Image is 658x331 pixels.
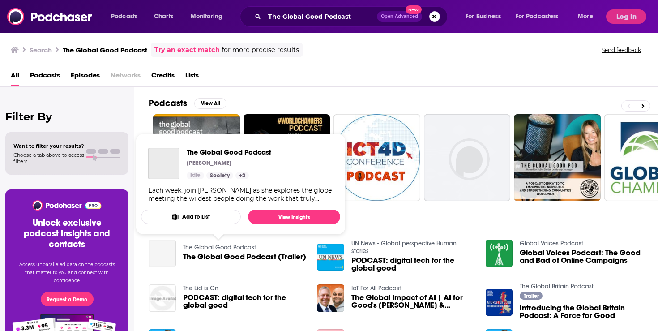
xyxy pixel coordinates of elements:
[486,289,513,316] img: Introducing the Global Britain Podcast: A Force for Good
[11,68,19,86] a: All
[351,240,457,255] a: UN News - Global perspective Human stories
[317,284,344,312] img: The Global Impact of AI | AI for Good's Frederic Werner & Neil Sahota | Internet of Things Podcast
[510,9,572,24] button: open menu
[32,200,102,211] img: Podchaser - Follow, Share and Rate Podcasts
[248,210,340,224] a: View Insights
[13,152,84,164] span: Choose a tab above to access filters.
[351,284,401,292] a: IoT For All Podcast
[7,8,93,25] img: Podchaser - Follow, Share and Rate Podcasts
[520,240,583,247] a: Global Voices Podcast
[222,45,299,55] span: for more precise results
[111,10,137,23] span: Podcasts
[154,10,173,23] span: Charts
[183,294,307,309] a: PODCAST: digital tech for the global good
[459,9,512,24] button: open menu
[41,292,94,306] button: Request a Demo
[5,110,128,123] h2: Filter By
[148,9,179,24] a: Charts
[141,210,241,224] button: Add to List
[606,9,646,24] button: Log In
[30,68,60,86] a: Podcasts
[149,284,176,312] img: PODCAST: digital tech for the global good
[184,9,234,24] button: open menu
[63,46,147,54] h3: The Global Good Podcast
[183,253,306,261] a: The Global Good Podcast (Trailer)
[190,171,201,180] span: Idle
[194,98,226,109] button: View All
[191,10,222,23] span: Monitoring
[149,98,187,109] h2: Podcasts
[183,244,256,251] a: The Global Good Podcast
[377,11,422,22] button: Open AdvancedNew
[111,68,141,86] span: Networks
[235,172,249,179] a: +2
[154,45,220,55] a: Try an exact match
[187,172,204,179] a: Idle
[185,68,199,86] a: Lists
[524,293,539,299] span: Trailer
[105,9,149,24] button: open menu
[206,172,233,179] a: Society
[16,218,118,250] h3: Unlock exclusive podcast insights and contacts
[149,98,226,109] a: PodcastsView All
[30,46,52,54] h3: Search
[71,68,100,86] a: Episodes
[406,5,422,14] span: New
[183,284,218,292] a: The Lid is On
[248,6,456,27] div: Search podcasts, credits, & more...
[599,46,644,54] button: Send feedback
[381,14,418,19] span: Open Advanced
[520,249,643,264] a: Global Voices Podcast: The Good and Bad of Online Campaigns
[578,10,593,23] span: More
[317,244,344,271] img: PODCAST: digital tech for the global good
[265,9,377,24] input: Search podcasts, credits, & more...
[351,294,475,309] a: The Global Impact of AI | AI for Good's Frederic Werner & Neil Sahota | Internet of Things Podcast
[466,10,501,23] span: For Business
[520,283,594,290] a: The Global Britain Podcast
[486,240,513,267] img: Global Voices Podcast: The Good and Bad of Online Campaigns
[520,304,643,319] a: Introducing the Global Britain Podcast: A Force for Good
[148,148,179,179] a: The Global Good Podcast
[151,68,175,86] a: Credits
[187,148,271,156] a: The Global Good Podcast
[516,10,559,23] span: For Podcasters
[351,257,475,272] a: PODCAST: digital tech for the global good
[148,186,333,202] div: Each week, join [PERSON_NAME] as she explores the globe meeting the wildest people doing the work...
[16,261,118,285] p: Access unparalleled data on the podcasts that matter to you and connect with confidence.
[149,240,176,267] a: The Global Good Podcast (Trailer)
[351,294,475,309] span: The Global Impact of AI | AI for Good's [PERSON_NAME] & [PERSON_NAME] | Internet of Things Podcast
[572,9,604,24] button: open menu
[187,159,231,167] p: [PERSON_NAME]
[13,143,84,149] span: Want to filter your results?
